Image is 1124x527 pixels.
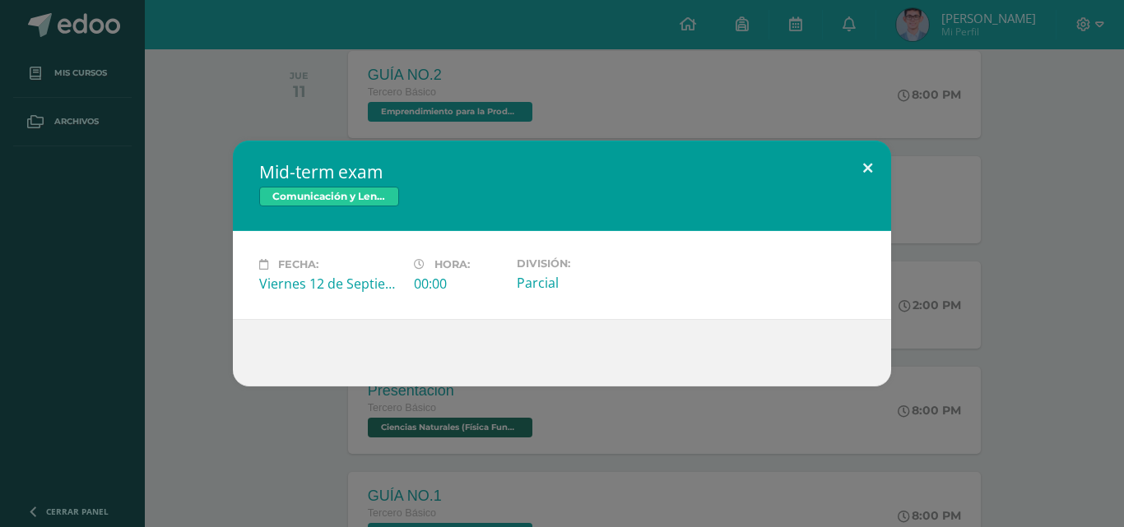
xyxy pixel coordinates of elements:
label: División: [517,257,658,270]
div: Parcial [517,274,658,292]
span: Comunicación y Lenguaje, Idioma Extranjero Inglés [259,187,399,206]
span: Hora: [434,258,470,270]
button: Close (Esc) [844,141,891,196]
div: Viernes 12 de Septiembre [259,275,401,293]
div: 00:00 [414,275,504,293]
span: Fecha: [278,258,318,270]
h2: Mid-term exam [259,160,865,183]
